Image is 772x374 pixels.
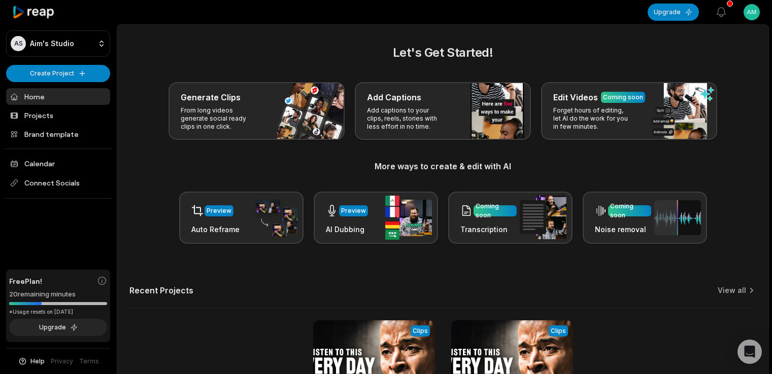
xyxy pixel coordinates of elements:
[6,155,110,172] a: Calendar
[9,276,42,286] span: Free Plan!
[30,39,74,48] p: Aim's Studio
[6,174,110,192] span: Connect Socials
[367,106,446,131] p: Add captions to your clips, reels, stories with less effort in no time.
[367,91,421,103] h3: Add Captions
[18,357,45,366] button: Help
[129,160,756,172] h3: More ways to create & edit with AI
[718,285,746,295] a: View all
[9,319,107,336] button: Upgrade
[9,289,107,300] div: 20 remaining minutes
[129,44,756,62] h2: Let's Get Started!
[553,91,598,103] h3: Edit Videos
[610,202,649,220] div: Coming soon
[6,126,110,142] a: Brand template
[595,224,651,235] h3: Noise removal
[6,65,110,82] button: Create Project
[79,357,99,366] a: Terms
[737,340,762,364] div: Open Intercom Messenger
[553,106,632,131] p: Forget hours of editing, let AI do the work for you in few minutes.
[181,91,241,103] h3: Generate Clips
[129,285,193,295] h2: Recent Projects
[251,198,297,238] img: auto_reframe.png
[11,36,26,51] div: AS
[648,4,699,21] button: Upgrade
[476,202,515,220] div: Coming soon
[326,224,368,235] h3: AI Dubbing
[51,357,73,366] a: Privacy
[9,308,107,316] div: *Usage resets on [DATE]
[520,196,566,239] img: transcription.png
[6,107,110,124] a: Projects
[207,206,231,215] div: Preview
[603,93,643,102] div: Coming soon
[460,224,517,235] h3: Transcription
[6,88,110,105] a: Home
[181,106,259,131] p: From long videos generate social ready clips in one click.
[385,196,432,240] img: ai_dubbing.png
[341,206,366,215] div: Preview
[191,224,240,235] h3: Auto Reframe
[30,357,45,366] span: Help
[654,200,701,235] img: noise_removal.png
